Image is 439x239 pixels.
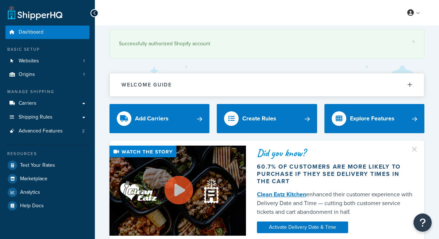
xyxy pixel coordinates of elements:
a: Activate Delivery Date & Time [257,221,348,233]
a: Test Your Rates [5,159,89,172]
span: 2 [82,128,85,134]
span: Analytics [20,189,40,196]
div: 60.7% of customers are more likely to purchase if they see delivery times in the cart [257,163,413,185]
a: Shipping Rules [5,111,89,124]
a: Help Docs [5,199,89,212]
span: 1 [83,72,85,78]
div: Explore Features [350,113,394,124]
span: Carriers [19,100,36,107]
li: Websites [5,54,89,68]
span: Test Your Rates [20,162,55,169]
a: Clean Eatz Kitchen [257,190,306,198]
span: Shipping Rules [19,114,53,120]
span: Websites [19,58,39,64]
a: Websites1 [5,54,89,68]
a: Origins1 [5,68,89,81]
a: Marketplace [5,172,89,185]
a: Add Carriers [109,104,209,133]
h2: Welcome Guide [122,82,172,88]
div: Manage Shipping [5,89,89,95]
a: Carriers [5,97,89,110]
div: Resources [5,151,89,157]
div: Add Carriers [135,113,169,124]
li: Origins [5,68,89,81]
div: enhanced their customer experience with Delivery Date and Time — cutting both customer service ti... [257,190,413,216]
a: Analytics [5,186,89,199]
img: Video thumbnail [109,146,246,236]
button: Welcome Guide [110,73,424,96]
a: × [412,39,415,45]
span: Marketplace [20,176,47,182]
div: Did you know? [257,148,413,158]
div: Successfully authorized Shopify account [119,39,415,49]
a: Create Rules [217,104,317,133]
li: Advanced Features [5,124,89,138]
span: Origins [19,72,35,78]
div: Basic Setup [5,46,89,53]
span: 1 [83,58,85,64]
a: Advanced Features2 [5,124,89,138]
span: Dashboard [19,29,43,35]
div: Create Rules [242,113,276,124]
a: Explore Features [324,104,424,133]
span: Help Docs [20,203,44,209]
a: Dashboard [5,26,89,39]
span: Advanced Features [19,128,63,134]
button: Open Resource Center [413,213,432,232]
